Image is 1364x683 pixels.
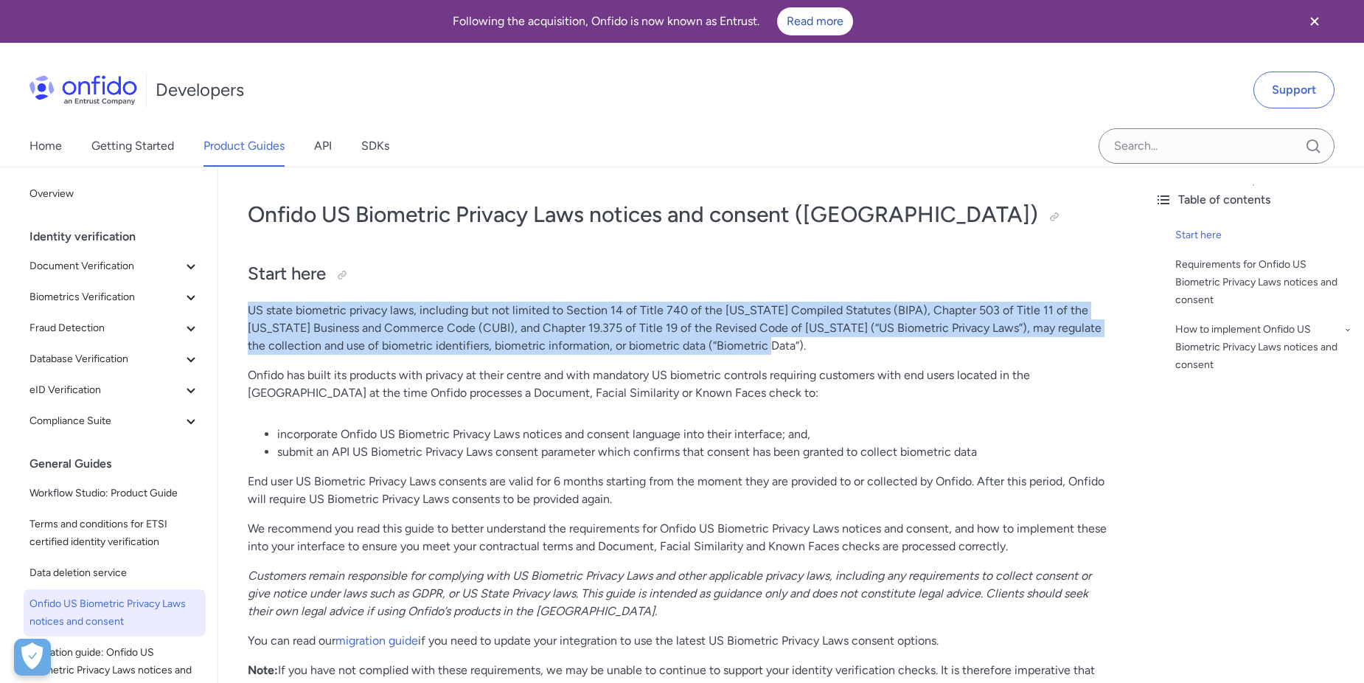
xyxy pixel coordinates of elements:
span: Biometrics Verification [29,288,182,306]
button: Open Preferences [14,639,51,676]
li: submit an API US Biometric Privacy Laws consent parameter which confirms that consent has been gr... [277,443,1113,461]
span: Document Verification [29,257,182,275]
a: Product Guides [203,125,285,167]
a: Workflow Studio: Product Guide [24,479,206,508]
p: End user US Biometric Privacy Laws consents are valid for 6 months starting from the moment they ... [248,473,1113,508]
a: Home [29,125,62,167]
img: Onfido Logo [29,75,137,105]
p: Onfido has built its products with privacy at their centre and with mandatory US biometric contro... [248,367,1113,402]
p: We recommend you read this guide to better understand the requirements for Onfido US Biometric Pr... [248,520,1113,555]
a: Support [1253,72,1335,108]
span: Terms and conditions for ETSI certified identity verification [29,516,200,551]
p: You can read our if you need to update your integration to use the latest US Biometric Privacy La... [248,632,1113,650]
span: Overview [29,185,200,203]
span: Database Verification [29,350,182,368]
a: Read more [777,7,853,35]
h2: Start here [248,262,1113,287]
span: Data deletion service [29,564,200,582]
a: Requirements for Onfido US Biometric Privacy Laws notices and consent [1175,256,1352,309]
div: Following the acquisition, Onfido is now known as Entrust. [18,7,1287,35]
h1: Onfido US Biometric Privacy Laws notices and consent ([GEOGRAPHIC_DATA]) [248,200,1113,229]
a: Getting Started [91,125,174,167]
a: API [314,125,332,167]
a: Start here [1175,226,1352,244]
button: Close banner [1287,3,1342,40]
input: Onfido search input field [1099,128,1335,164]
span: Onfido US Biometric Privacy Laws notices and consent [29,595,200,631]
span: Workflow Studio: Product Guide [29,485,200,502]
div: Cookie Preferences [14,639,51,676]
button: Fraud Detection [24,313,206,343]
svg: Close banner [1306,13,1323,30]
div: Identity verification [29,222,212,252]
button: Database Verification [24,344,206,374]
div: Table of contents [1155,191,1352,209]
strong: Note: [248,663,278,677]
a: Terms and conditions for ETSI certified identity verification [24,510,206,557]
li: incorporate Onfido US Biometric Privacy Laws notices and consent language into their interface; and, [277,426,1113,443]
span: Compliance Suite [29,412,182,430]
button: Biometrics Verification [24,282,206,312]
a: How to implement Onfido US Biometric Privacy Laws notices and consent [1175,321,1352,374]
p: US state biometric privacy laws, including but not limited to Section 14 of Title 740 of the [US_... [248,302,1113,355]
button: Compliance Suite [24,406,206,436]
span: Fraud Detection [29,319,182,337]
button: eID Verification [24,375,206,405]
div: General Guides [29,449,212,479]
em: Customers remain responsible for complying with US Biometric Privacy Laws and other applicable pr... [248,569,1091,618]
a: Onfido US Biometric Privacy Laws notices and consent [24,589,206,637]
a: SDKs [361,125,389,167]
a: migration guide [335,634,418,648]
button: Document Verification [24,252,206,281]
h1: Developers [156,78,244,102]
a: Overview [24,179,206,209]
span: eID Verification [29,381,182,399]
a: Data deletion service [24,558,206,588]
